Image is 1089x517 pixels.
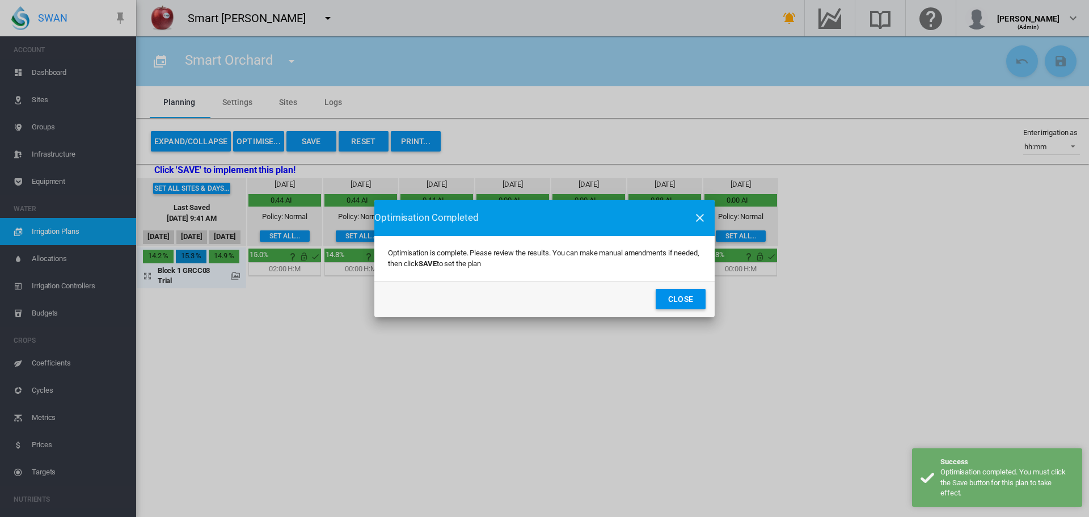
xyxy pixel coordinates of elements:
[940,457,1074,467] div: Success
[693,211,707,225] md-icon: icon-close
[419,259,437,268] b: SAVE
[940,467,1074,498] div: Optimisation completed. You must click the Save button for this plan to take effect.
[656,289,706,309] button: Close
[689,207,711,229] button: icon-close
[374,200,715,317] md-dialog: Optimisation is ...
[374,211,479,225] span: Optimisation Completed
[388,248,701,268] p: Optimisation is complete. Please review the results. You can make manual amendments if needed, th...
[912,448,1082,507] div: Success Optimisation completed. You must click the Save button for this plan to take effect.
